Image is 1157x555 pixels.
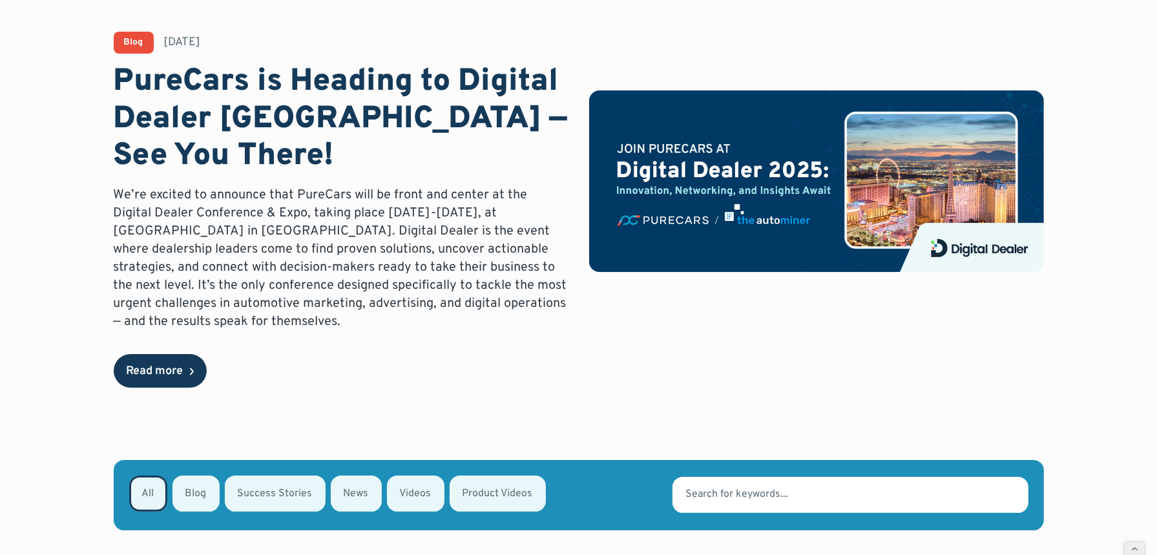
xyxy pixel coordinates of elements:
div: Read more [127,366,183,377]
p: We’re excited to announce that PureCars will be front and center at the Digital Dealer Conference... [114,186,568,331]
input: Search for keywords... [672,477,1028,513]
div: Blog [124,38,143,47]
div: [DATE] [164,34,201,50]
form: Email Form [114,460,1044,530]
h1: PureCars is Heading to Digital Dealer [GEOGRAPHIC_DATA] — See You There! [114,64,568,176]
a: Read more [114,354,207,388]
